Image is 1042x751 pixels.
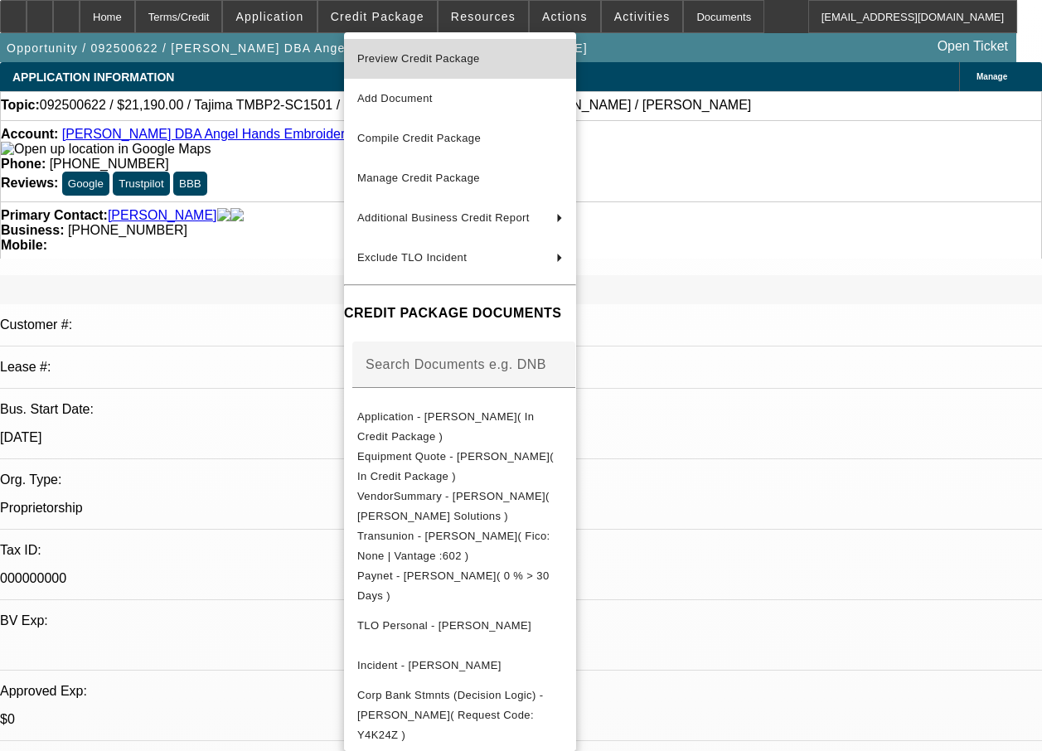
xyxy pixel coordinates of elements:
[357,530,550,562] span: Transunion - [PERSON_NAME]( Fico: None | Vantage :602 )
[344,447,576,487] button: Equipment Quote - Candel Allred( In Credit Package )
[357,52,480,65] span: Preview Credit Package
[344,487,576,526] button: VendorSummary - Candel Allred( Hirsch Solutions )
[357,659,502,671] span: Incident - [PERSON_NAME]
[344,566,576,606] button: Paynet - Candel Allred( 0 % > 30 Days )
[344,407,576,447] button: Application - Candel Allred( In Credit Package )
[344,303,576,323] h4: CREDIT PACKAGE DOCUMENTS
[357,490,550,522] span: VendorSummary - [PERSON_NAME]( [PERSON_NAME] Solutions )
[357,619,531,632] span: TLO Personal - [PERSON_NAME]
[344,686,576,745] button: Corp Bank Stmnts (Decision Logic) - Candel Allred( Request Code: Y4K24Z )
[344,646,576,686] button: Incident - Allred, Candel
[344,526,576,566] button: Transunion - Allred, Candel( Fico: None | Vantage :602 )
[357,132,481,144] span: Compile Credit Package
[357,92,433,104] span: Add Document
[357,251,467,264] span: Exclude TLO Incident
[366,357,546,371] mat-label: Search Documents e.g. DNB
[357,410,534,443] span: Application - [PERSON_NAME]( In Credit Package )
[357,450,554,482] span: Equipment Quote - [PERSON_NAME]( In Credit Package )
[357,211,530,224] span: Additional Business Credit Report
[344,606,576,646] button: TLO Personal - Allred, Candel
[357,569,550,602] span: Paynet - [PERSON_NAME]( 0 % > 30 Days )
[357,689,543,741] span: Corp Bank Stmnts (Decision Logic) - [PERSON_NAME]( Request Code: Y4K24Z )
[357,172,480,184] span: Manage Credit Package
